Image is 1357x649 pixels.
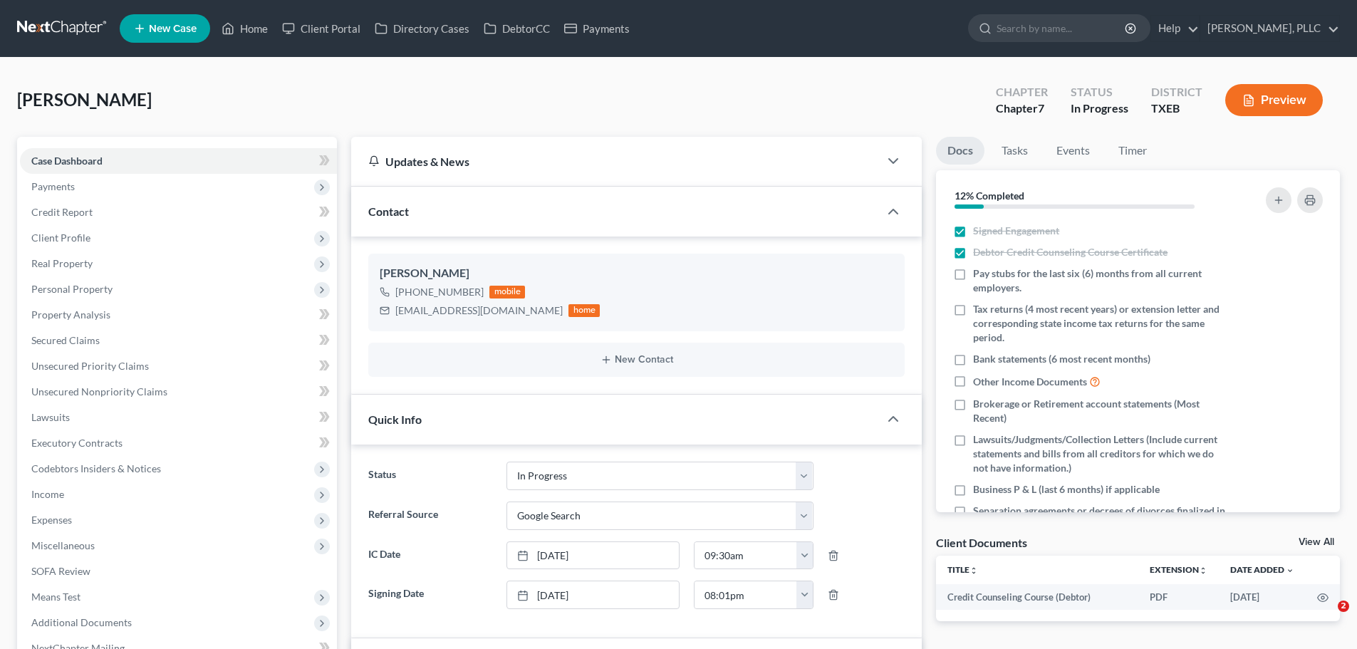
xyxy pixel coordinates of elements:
[996,100,1048,117] div: Chapter
[31,360,149,372] span: Unsecured Priority Claims
[368,412,422,426] span: Quick Info
[1151,16,1199,41] a: Help
[395,303,563,318] div: [EMAIL_ADDRESS][DOMAIN_NAME]
[31,591,80,603] span: Means Test
[149,24,197,34] span: New Case
[557,16,637,41] a: Payments
[380,354,893,365] button: New Contact
[936,584,1138,610] td: Credit Counseling Course (Debtor)
[1200,16,1339,41] a: [PERSON_NAME], PLLC
[31,257,93,269] span: Real Property
[31,462,161,474] span: Codebtors Insiders & Notices
[973,224,1059,238] span: Signed Engagement
[31,283,113,295] span: Personal Property
[31,155,103,167] span: Case Dashboard
[1299,537,1334,547] a: View All
[31,514,72,526] span: Expenses
[31,539,95,551] span: Miscellaneous
[1071,84,1128,100] div: Status
[1151,84,1202,100] div: District
[17,89,152,110] span: [PERSON_NAME]
[936,137,984,165] a: Docs
[973,245,1168,259] span: Debtor Credit Counseling Course Certificate
[380,265,893,282] div: [PERSON_NAME]
[31,385,167,398] span: Unsecured Nonpriority Claims
[20,199,337,225] a: Credit Report
[1286,566,1294,575] i: expand_more
[997,15,1127,41] input: Search by name...
[31,180,75,192] span: Payments
[31,308,110,321] span: Property Analysis
[1107,137,1158,165] a: Timer
[507,542,679,569] a: [DATE]
[973,266,1227,295] span: Pay stubs for the last six (6) months from all current employers.
[31,488,64,500] span: Income
[361,462,499,490] label: Status
[969,566,978,575] i: unfold_more
[20,405,337,430] a: Lawsuits
[361,581,499,609] label: Signing Date
[31,565,90,577] span: SOFA Review
[973,375,1087,389] span: Other Income Documents
[31,206,93,218] span: Credit Report
[1230,564,1294,575] a: Date Added expand_more
[568,304,600,317] div: home
[695,581,797,608] input: -- : --
[214,16,275,41] a: Home
[368,204,409,218] span: Contact
[1225,84,1323,116] button: Preview
[20,559,337,584] a: SOFA Review
[489,286,525,298] div: mobile
[31,437,123,449] span: Executory Contracts
[368,16,477,41] a: Directory Cases
[1038,101,1044,115] span: 7
[31,334,100,346] span: Secured Claims
[955,189,1024,202] strong: 12% Completed
[1338,601,1349,612] span: 2
[477,16,557,41] a: DebtorCC
[275,16,368,41] a: Client Portal
[1138,584,1219,610] td: PDF
[973,482,1160,497] span: Business P & L (last 6 months) if applicable
[20,430,337,456] a: Executory Contracts
[20,328,337,353] a: Secured Claims
[973,397,1227,425] span: Brokerage or Retirement account statements (Most Recent)
[1199,566,1207,575] i: unfold_more
[973,302,1227,345] span: Tax returns (4 most recent years) or extension letter and corresponding state income tax returns ...
[20,379,337,405] a: Unsecured Nonpriority Claims
[695,542,797,569] input: -- : --
[973,352,1150,366] span: Bank statements (6 most recent months)
[31,616,132,628] span: Additional Documents
[1219,584,1306,610] td: [DATE]
[1309,601,1343,635] iframe: Intercom live chat
[947,564,978,575] a: Titleunfold_more
[990,137,1039,165] a: Tasks
[1045,137,1101,165] a: Events
[973,504,1227,532] span: Separation agreements or decrees of divorces finalized in the past 2 years
[936,535,1027,550] div: Client Documents
[395,285,484,299] div: [PHONE_NUMBER]
[996,84,1048,100] div: Chapter
[31,232,90,244] span: Client Profile
[1071,100,1128,117] div: In Progress
[20,353,337,379] a: Unsecured Priority Claims
[507,581,679,608] a: [DATE]
[31,411,70,423] span: Lawsuits
[1151,100,1202,117] div: TXEB
[361,541,499,570] label: IC Date
[973,432,1227,475] span: Lawsuits/Judgments/Collection Letters (Include current statements and bills from all creditors fo...
[20,148,337,174] a: Case Dashboard
[1150,564,1207,575] a: Extensionunfold_more
[20,302,337,328] a: Property Analysis
[368,154,862,169] div: Updates & News
[361,502,499,530] label: Referral Source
